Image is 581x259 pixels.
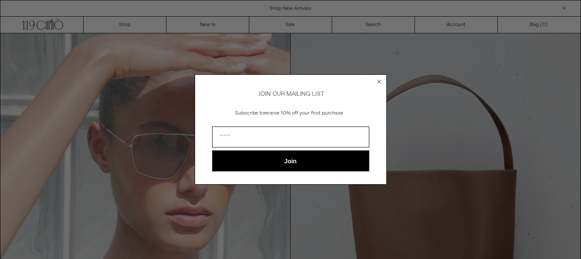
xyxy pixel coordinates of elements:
input: Email [212,127,369,147]
button: Close dialog [375,77,383,86]
span: Subscribe to [235,110,264,117]
button: Join [212,150,369,171]
span: JOIN OUR MAILING LIST [257,90,324,98]
span: receive 10% off your first purchase [264,110,343,117]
